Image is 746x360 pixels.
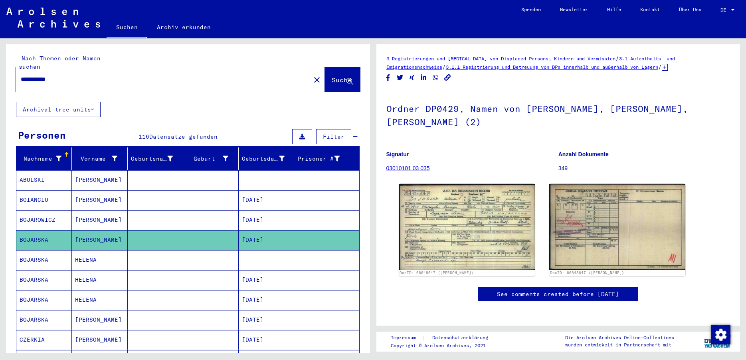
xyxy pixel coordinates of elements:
[558,151,609,157] b: Anzahl Dokumente
[107,18,147,38] a: Suchen
[16,270,72,290] mat-cell: BOJARSKA
[386,165,430,171] a: 03010101 03 035
[16,230,72,250] mat-cell: BOJARSKA
[325,67,360,92] button: Suche
[316,129,351,144] button: Filter
[442,63,446,70] span: /
[399,184,535,269] img: 001.jpg
[72,330,127,350] mat-cell: [PERSON_NAME]
[72,270,127,290] mat-cell: HELENA
[408,73,416,83] button: Share on Xing
[242,152,295,165] div: Geburtsdatum
[19,55,101,70] mat-label: Nach Themen oder Namen suchen
[72,147,127,170] mat-header-cell: Vorname
[565,334,674,341] p: Die Arolsen Archives Online-Collections
[6,8,100,28] img: Arolsen_neg.svg
[16,330,72,350] mat-cell: CZERKIA
[186,155,228,163] div: Geburt‏
[384,73,392,83] button: Share on Facebook
[20,155,61,163] div: Nachname
[396,73,404,83] button: Share on Twitter
[131,152,183,165] div: Geburtsname
[497,290,619,298] a: See comments created before [DATE]
[239,290,294,310] mat-cell: [DATE]
[75,152,127,165] div: Vorname
[386,56,615,62] a: 3 Registrierungen und [MEDICAL_DATA] von Displaced Persons, Kindern und Vermissten
[711,325,730,344] div: Zustimmung ändern
[391,342,498,349] p: Copyright © Arolsen Archives, 2021
[72,250,127,270] mat-cell: HELENA
[183,147,239,170] mat-header-cell: Geburt‏
[72,190,127,210] mat-cell: [PERSON_NAME]
[139,133,149,140] span: 116
[72,230,127,250] mat-cell: [PERSON_NAME]
[239,147,294,170] mat-header-cell: Geburtsdatum
[147,18,220,37] a: Archiv erkunden
[550,270,624,275] a: DocID: 66648647 ([PERSON_NAME])
[443,73,452,83] button: Copy link
[446,64,658,70] a: 3.1.1 Registrierung und Betreuung von DPs innerhalb und außerhalb von Lagern
[16,290,72,310] mat-cell: BOJARSKA
[720,7,729,13] span: DE
[615,55,619,62] span: /
[239,190,294,210] mat-cell: [DATE]
[332,76,352,84] span: Suche
[239,310,294,330] mat-cell: [DATE]
[149,133,218,140] span: Datensätze gefunden
[558,164,730,173] p: 349
[711,325,730,344] img: Zustimmung ändern
[16,102,101,117] button: Archival tree units
[391,334,498,342] div: |
[16,170,72,190] mat-cell: ABOLSKI
[239,210,294,230] mat-cell: [DATE]
[420,73,428,83] button: Share on LinkedIn
[16,147,72,170] mat-header-cell: Nachname
[400,270,474,275] a: DocID: 66648647 ([PERSON_NAME])
[239,230,294,250] mat-cell: [DATE]
[186,152,238,165] div: Geburt‏
[565,341,674,348] p: wurden entwickelt in Partnerschaft mit
[431,73,440,83] button: Share on WhatsApp
[242,155,285,163] div: Geburtsdatum
[312,75,322,85] mat-icon: close
[702,331,732,351] img: yv_logo.png
[549,184,685,269] img: 002.jpg
[72,210,127,230] mat-cell: [PERSON_NAME]
[386,151,409,157] b: Signatur
[75,155,117,163] div: Vorname
[239,330,294,350] mat-cell: [DATE]
[16,190,72,210] mat-cell: BOIANCIU
[128,147,183,170] mat-header-cell: Geburtsname
[297,155,339,163] div: Prisoner #
[72,290,127,310] mat-cell: HELENA
[16,250,72,270] mat-cell: BOJARSKA
[16,310,72,330] mat-cell: BOJARSKA
[239,270,294,290] mat-cell: [DATE]
[386,90,730,139] h1: Ordner DP0429, Namen von [PERSON_NAME], [PERSON_NAME], [PERSON_NAME] (2)
[658,63,662,70] span: /
[426,334,498,342] a: Datenschutzerklärung
[18,128,66,142] div: Personen
[131,155,173,163] div: Geburtsname
[72,310,127,330] mat-cell: [PERSON_NAME]
[391,334,422,342] a: Impressum
[297,152,349,165] div: Prisoner #
[16,210,72,230] mat-cell: BOJAROWICZ
[294,147,359,170] mat-header-cell: Prisoner #
[309,72,325,88] button: Clear
[20,152,71,165] div: Nachname
[72,170,127,190] mat-cell: [PERSON_NAME]
[323,133,344,140] span: Filter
